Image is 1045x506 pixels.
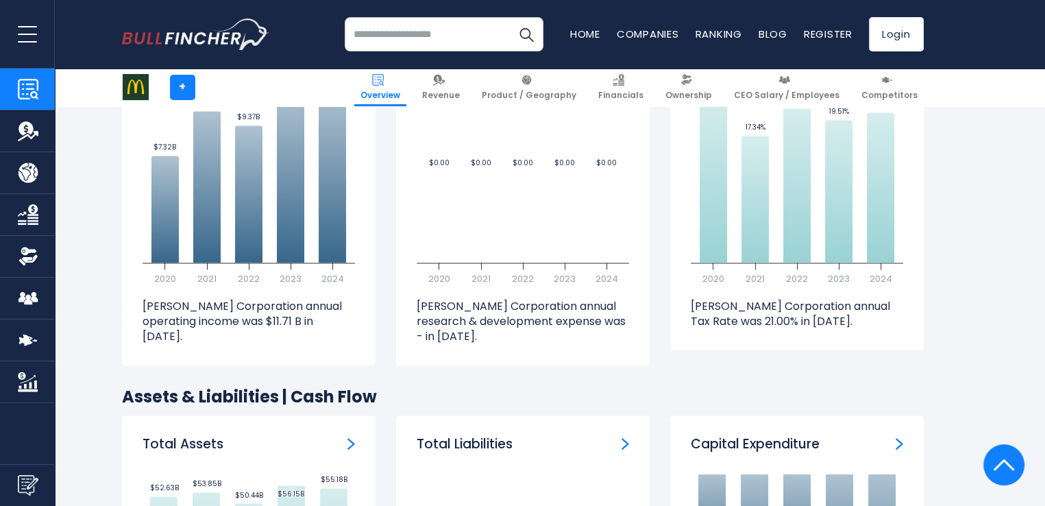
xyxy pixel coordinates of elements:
text: $9.37B [237,112,260,122]
span: Product / Geography [482,90,576,101]
a: Total Liabilities [622,436,629,450]
a: Companies [617,27,679,41]
span: Overview [360,90,400,101]
img: bullfincher logo [122,19,269,50]
text: 2023 [280,272,302,285]
text: 2023 [554,272,576,285]
text: $0.00 [470,158,491,168]
text: 2020 [702,272,724,285]
a: Product / Geography [476,69,582,106]
span: Competitors [861,90,918,101]
p: [PERSON_NAME] Corporation annual research & development expense was - in [DATE]. [417,299,629,345]
p: [PERSON_NAME] Corporation annual operating income was $11.71 B in [DATE]. [143,299,355,345]
text: 2022 [238,272,260,285]
a: Blog [759,27,787,41]
text: 2022 [512,272,534,285]
text: 2021 [197,272,217,285]
text: $0.00 [554,158,574,168]
a: Register [804,27,852,41]
a: Ownership [659,69,718,106]
text: 2024 [321,272,343,285]
text: $56.15B [277,488,304,498]
text: 2020 [153,272,175,285]
text: 2021 [746,272,765,285]
text: $7.32B [153,142,176,152]
p: [PERSON_NAME] Corporation annual Tax Rate was 21.00% in [DATE]. [691,299,903,330]
a: Total Assets [347,436,355,450]
a: Overview [354,69,406,106]
h3: Capital Expenditure [691,436,820,453]
a: Competitors [855,69,924,106]
text: $55.18B [320,474,347,485]
text: $0.00 [512,158,532,168]
text: $0.00 [428,158,449,168]
span: Ownership [665,90,712,101]
a: Login [869,17,924,51]
a: CEO Salary / Employees [728,69,846,106]
text: 19.51% [828,106,848,117]
text: $50.44B [234,490,262,500]
a: Home [570,27,600,41]
a: Capital Expenditure [896,436,903,450]
text: $52.63B [149,483,178,493]
a: Go to homepage [122,19,269,50]
h3: Total Liabilities [417,436,513,453]
h3: Total Assets [143,436,223,453]
a: Ranking [696,27,742,41]
h2: Assets & Liabilities | Cash Flow [122,386,924,407]
a: Financials [592,69,650,106]
span: Revenue [422,90,460,101]
button: Search [509,17,543,51]
img: MCD logo [123,74,149,100]
text: $0.00 [595,158,616,168]
a: Revenue [416,69,466,106]
text: 2023 [828,272,850,285]
text: 2024 [869,272,892,285]
text: $53.85B [192,479,221,489]
a: + [170,75,195,100]
text: 17.34% [745,122,765,132]
span: Financials [598,90,643,101]
text: 2022 [786,272,808,285]
img: Ownership [18,246,38,267]
span: CEO Salary / Employees [734,90,839,101]
text: 2024 [595,272,617,285]
text: 2021 [471,272,491,285]
text: 2020 [428,272,450,285]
